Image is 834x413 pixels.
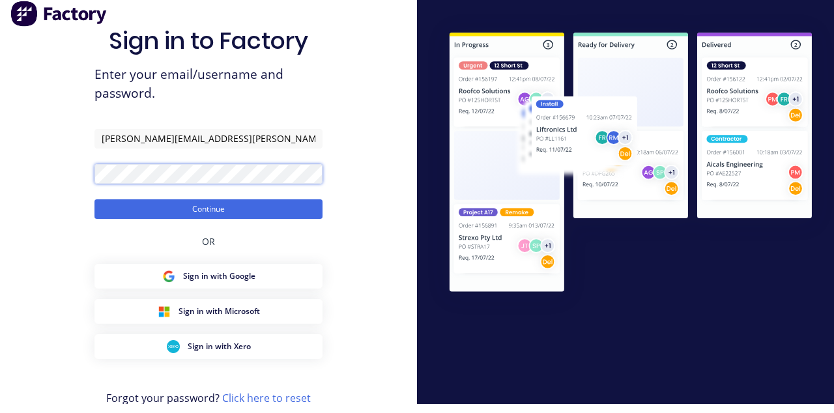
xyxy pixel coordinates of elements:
[94,75,323,113] span: Enter your email/username and password.
[202,229,215,274] div: OR
[188,350,251,362] span: Sign in with Xero
[109,36,308,64] h1: Sign in to Factory
[94,274,323,298] button: Google Sign inSign in with Google
[158,315,171,328] img: Microsoft Sign in
[162,279,175,292] img: Google Sign in
[167,350,180,363] img: Xero Sign in
[94,139,323,158] input: Email/Username
[94,344,323,369] button: Xero Sign inSign in with Xero
[179,315,260,327] span: Sign in with Microsoft
[94,209,323,229] button: Continue
[427,22,834,325] img: Sign in
[183,280,255,292] span: Sign in with Google
[94,309,323,334] button: Microsoft Sign inSign in with Microsoft
[10,10,108,36] img: Factory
